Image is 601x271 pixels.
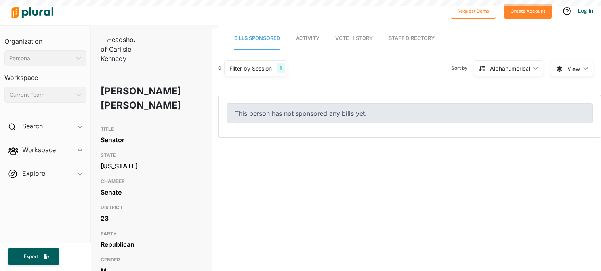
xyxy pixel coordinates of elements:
h3: CHAMBER [101,177,202,186]
div: Alphanumerical [490,64,530,73]
div: Senator [101,134,202,146]
div: Current Team [10,91,73,99]
a: Bills Sponsored [234,27,280,50]
h3: Organization [4,30,86,47]
h3: DISTRICT [101,203,202,212]
span: Export [18,253,44,260]
h3: Workspace [4,66,86,84]
button: Request Demo [451,4,496,19]
a: Log In [578,7,593,14]
span: View [567,65,580,73]
div: 0 [218,65,221,72]
img: Headshot of Carlisle Kennedy [101,35,140,63]
h3: GENDER [101,255,202,265]
div: Senate [101,186,202,198]
div: 1 [277,63,285,73]
div: [US_STATE] [101,160,202,172]
div: Personal [10,54,73,63]
div: 23 [101,212,202,224]
div: Republican [101,239,202,250]
h1: [PERSON_NAME] [PERSON_NAME] [101,79,162,117]
a: Activity [296,27,319,50]
span: Activity [296,35,319,41]
h3: PARTY [101,229,202,239]
div: Filter by Session [229,64,272,73]
span: Vote History [335,35,373,41]
button: Create Account [504,4,552,19]
span: Bills Sponsored [234,35,280,41]
a: Request Demo [451,6,496,15]
a: Create Account [504,6,552,15]
h3: TITLE [101,124,202,134]
a: Vote History [335,27,373,50]
div: This person has not sponsored any bills yet. [227,103,593,123]
button: Export [8,248,59,265]
span: Sort by [451,65,474,72]
h2: Search [22,122,43,130]
a: Staff Directory [389,27,435,50]
h3: STATE [101,151,202,160]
